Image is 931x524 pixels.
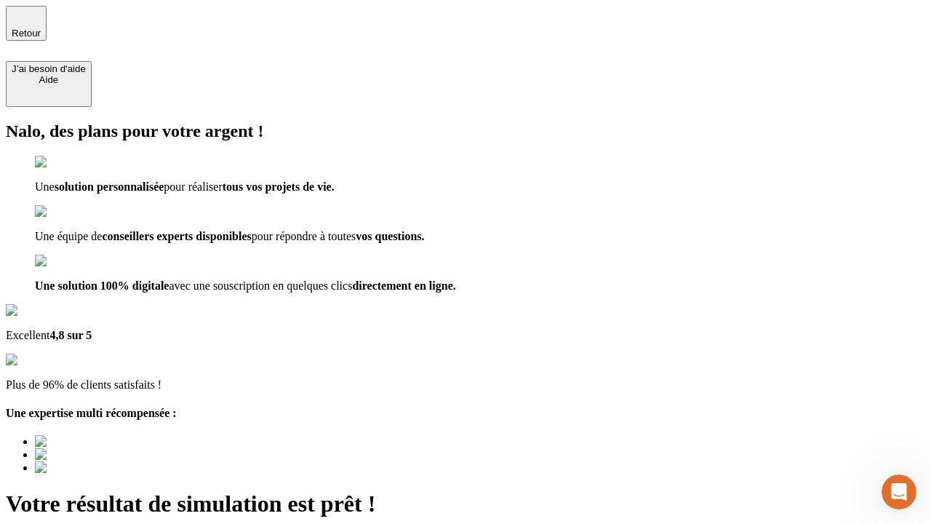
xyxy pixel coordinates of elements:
[252,230,356,242] span: pour répondre à toutes
[102,230,251,242] span: conseillers experts disponibles
[35,461,169,475] img: Best savings advice award
[6,304,90,317] img: Google Review
[35,448,169,461] img: Best savings advice award
[12,28,41,39] span: Retour
[6,378,925,392] p: Plus de 96% de clients satisfaits !
[6,6,47,41] button: Retour
[6,354,78,367] img: reviews stars
[882,475,916,509] iframe: Intercom live chat
[6,122,925,141] h2: Nalo, des plans pour votre argent !
[49,329,92,341] span: 4,8 sur 5
[223,180,335,193] span: tous vos projets de vie.
[35,255,97,268] img: checkmark
[35,279,169,292] span: Une solution 100% digitale
[35,435,169,448] img: Best savings advice award
[352,279,455,292] span: directement en ligne.
[164,180,222,193] span: pour réaliser
[35,180,55,193] span: Une
[35,156,97,169] img: checkmark
[6,407,925,420] h4: Une expertise multi récompensée :
[169,279,352,292] span: avec une souscription en quelques clics
[6,491,925,517] h1: Votre résultat de simulation est prêt !
[6,329,49,341] span: Excellent
[12,74,86,85] div: Aide
[35,205,97,218] img: checkmark
[35,230,102,242] span: Une équipe de
[356,230,424,242] span: vos questions.
[12,63,86,74] div: J’ai besoin d'aide
[55,180,164,193] span: solution personnalisée
[6,61,92,107] button: J’ai besoin d'aideAide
